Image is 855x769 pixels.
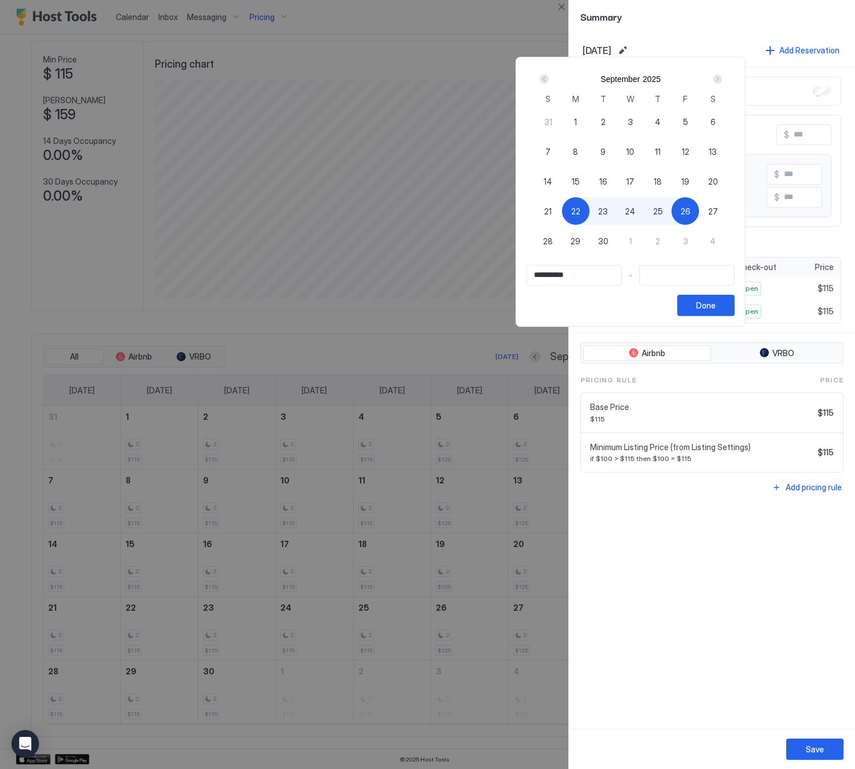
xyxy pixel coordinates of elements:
[543,235,553,247] span: 28
[534,197,562,225] button: 21
[534,167,562,195] button: 14
[709,146,717,158] span: 13
[699,197,727,225] button: 27
[626,146,634,158] span: 10
[699,108,727,135] button: 6
[655,93,661,105] span: T
[544,175,552,188] span: 14
[544,205,552,217] span: 21
[671,167,699,195] button: 19
[644,108,671,135] button: 4
[574,116,577,128] span: 1
[600,75,639,84] button: September
[655,116,661,128] span: 4
[572,175,580,188] span: 15
[598,235,608,247] span: 30
[710,116,716,128] span: 6
[710,93,716,105] span: S
[683,235,688,247] span: 3
[654,175,662,188] span: 18
[655,146,661,158] span: 11
[628,270,633,280] span: -
[537,72,553,86] button: Prev
[589,108,617,135] button: 2
[527,266,621,285] input: Input Field
[534,138,562,165] button: 7
[545,146,551,158] span: 7
[601,116,606,128] span: 2
[643,75,661,84] button: 2025
[682,146,689,158] span: 12
[616,227,644,255] button: 1
[627,93,634,105] span: W
[572,93,579,105] span: M
[683,116,688,128] span: 5
[671,108,699,135] button: 5
[681,205,690,217] span: 26
[640,266,734,285] input: Input Field
[626,175,634,188] span: 17
[573,146,578,158] span: 8
[545,93,551,105] span: S
[653,205,663,217] span: 25
[616,197,644,225] button: 24
[11,730,39,758] div: Open Intercom Messenger
[644,167,671,195] button: 18
[644,227,671,255] button: 2
[616,108,644,135] button: 3
[710,235,716,247] span: 4
[644,197,671,225] button: 25
[562,138,589,165] button: 8
[683,93,688,105] span: F
[589,227,617,255] button: 30
[709,72,724,86] button: Next
[562,167,589,195] button: 15
[644,138,671,165] button: 11
[699,138,727,165] button: 13
[625,205,635,217] span: 24
[562,108,589,135] button: 1
[544,116,552,128] span: 31
[629,235,632,247] span: 1
[628,116,633,128] span: 3
[699,167,727,195] button: 20
[571,205,580,217] span: 22
[671,227,699,255] button: 3
[708,175,718,188] span: 20
[599,175,607,188] span: 16
[616,138,644,165] button: 10
[677,295,735,316] button: Done
[699,227,727,255] button: 4
[681,175,689,188] span: 19
[600,93,606,105] span: T
[589,197,617,225] button: 23
[571,235,580,247] span: 29
[589,167,617,195] button: 16
[616,167,644,195] button: 17
[671,138,699,165] button: 12
[708,205,718,217] span: 27
[562,197,589,225] button: 22
[600,146,606,158] span: 9
[534,108,562,135] button: 31
[562,227,589,255] button: 29
[671,197,699,225] button: 26
[534,227,562,255] button: 28
[655,235,660,247] span: 2
[598,205,608,217] span: 23
[696,299,716,311] div: Done
[589,138,617,165] button: 9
